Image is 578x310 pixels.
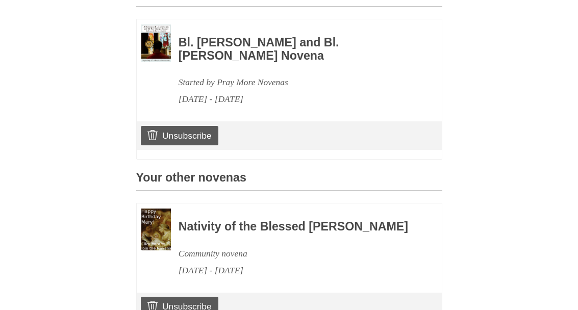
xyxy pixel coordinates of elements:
a: Unsubscribe [141,126,218,146]
h3: Your other novenas [136,172,442,192]
h3: Bl. [PERSON_NAME] and Bl. [PERSON_NAME] Novena [179,37,414,63]
div: [DATE] - [DATE] [179,91,414,108]
div: [DATE] - [DATE] [179,263,414,279]
div: Started by Pray More Novenas [179,74,414,91]
img: Novena image [141,25,171,62]
img: Novena image [141,209,171,251]
div: Community novena [179,246,414,263]
h3: Nativity of the Blessed [PERSON_NAME] [179,221,414,234]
